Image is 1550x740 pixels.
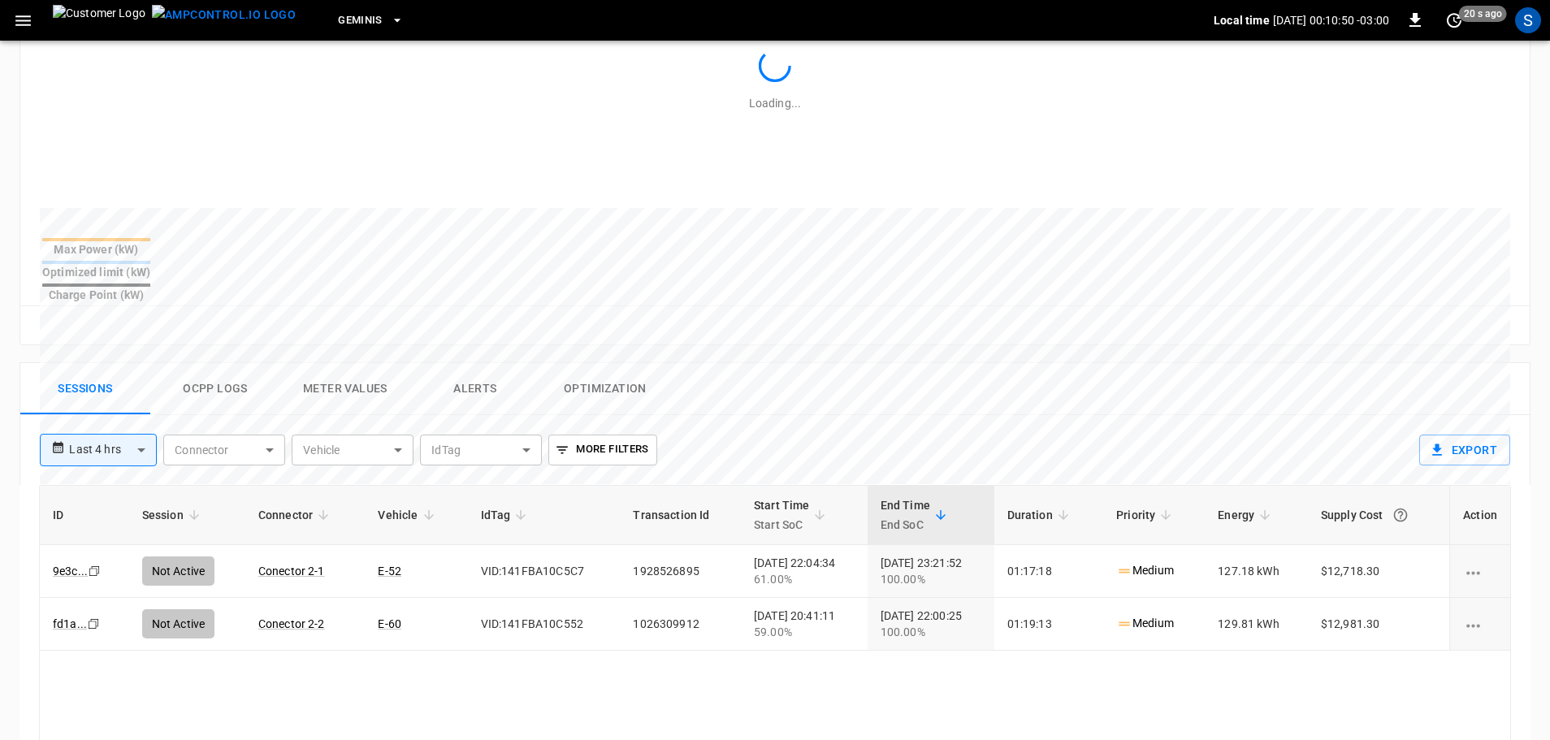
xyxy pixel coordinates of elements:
span: Priority [1116,505,1176,525]
div: charging session options [1463,616,1497,632]
p: [DATE] 00:10:50 -03:00 [1273,12,1389,28]
button: Meter Values [280,363,410,415]
div: charging session options [1463,563,1497,579]
th: Action [1449,486,1510,545]
p: End SoC [881,515,930,534]
table: sessions table [40,486,1510,651]
button: Export [1419,435,1510,465]
button: Sessions [20,363,150,415]
button: The cost of your charging session based on your supply rates [1386,500,1415,530]
span: Duration [1007,505,1074,525]
th: ID [40,486,129,545]
button: More Filters [548,435,656,465]
button: Alerts [410,363,540,415]
button: set refresh interval [1441,7,1467,33]
button: Geminis [331,5,410,37]
p: Start SoC [754,515,810,534]
th: Transaction Id [620,486,741,545]
span: Vehicle [378,505,439,525]
span: Loading... [749,97,801,110]
div: Last 4 hrs [69,435,157,465]
span: Geminis [338,11,383,30]
span: Energy [1218,505,1275,525]
span: Connector [258,505,334,525]
span: Start TimeStart SoC [754,495,831,534]
span: End TimeEnd SoC [881,495,951,534]
div: Supply Cost [1321,500,1436,530]
span: 20 s ago [1459,6,1507,22]
div: Start Time [754,495,810,534]
div: profile-icon [1515,7,1541,33]
img: ampcontrol.io logo [152,5,296,25]
span: Session [142,505,205,525]
img: Customer Logo [53,5,145,36]
p: Local time [1214,12,1270,28]
span: IdTag [481,505,532,525]
button: Ocpp logs [150,363,280,415]
button: Optimization [540,363,670,415]
div: End Time [881,495,930,534]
